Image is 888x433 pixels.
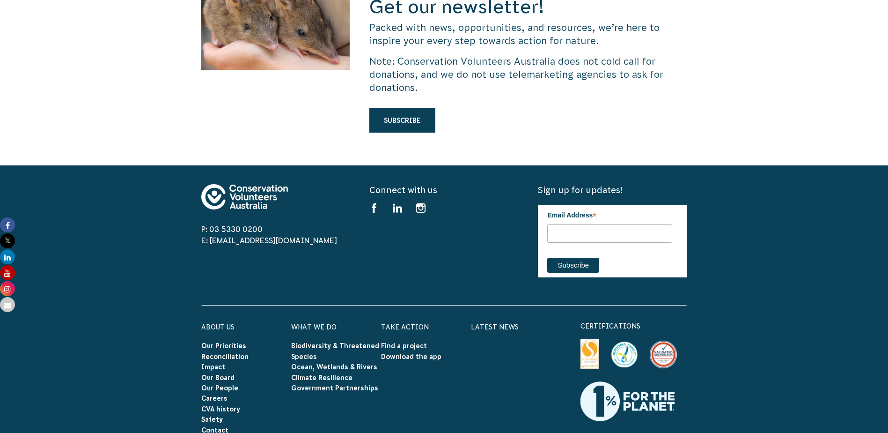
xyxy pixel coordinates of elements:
[201,225,263,233] a: P: 03 5330 0200
[201,236,337,245] a: E: [EMAIL_ADDRESS][DOMAIN_NAME]
[201,353,249,360] a: Reconciliation
[201,416,223,423] a: Safety
[201,374,235,381] a: Our Board
[291,384,378,392] a: Government Partnerships
[291,342,379,360] a: Biodiversity & Threatened Species
[547,205,672,223] label: Email Address
[291,374,352,381] a: Climate Resilience
[201,363,225,371] a: Impact
[547,258,599,273] input: Subscribe
[369,55,687,94] p: Note: Conservation Volunteers Australia does not cold call for donations, and we do not use telem...
[201,184,288,209] img: logo-footer.svg
[381,323,429,331] a: Take Action
[201,384,238,392] a: Our People
[201,342,246,350] a: Our Priorities
[369,108,435,133] a: Subscribe
[471,323,519,331] a: Latest News
[381,353,441,360] a: Download the app
[291,363,377,371] a: Ocean, Wetlands & Rivers
[538,184,687,196] h5: Sign up for updates!
[291,323,337,331] a: What We Do
[369,21,687,47] p: Packed with news, opportunities, and resources, we’re here to inspire your every step towards act...
[201,323,235,331] a: About Us
[369,184,518,196] h5: Connect with us
[201,395,228,402] a: Careers
[580,321,687,332] p: certifications
[201,405,240,413] a: CVA history
[381,342,427,350] a: Find a project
